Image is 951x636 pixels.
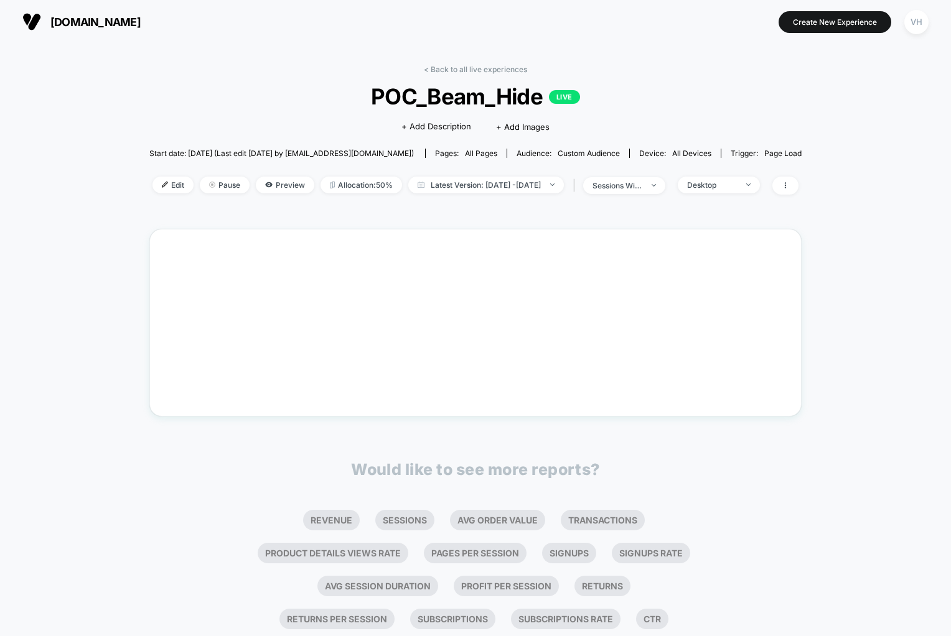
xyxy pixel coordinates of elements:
li: Signups Rate [612,543,690,563]
li: Sessions [375,510,434,530]
span: Preview [256,177,314,193]
span: [DOMAIN_NAME] [50,16,141,29]
span: Pause [200,177,250,193]
a: < Back to all live experiences [424,65,527,74]
div: sessions with impression [593,181,642,190]
li: Subscriptions Rate [511,609,621,629]
span: Page Load [764,149,802,158]
li: Subscriptions [410,609,495,629]
img: Visually logo [22,12,41,31]
span: Latest Version: [DATE] - [DATE] [408,177,564,193]
span: all pages [465,149,497,158]
img: end [209,182,215,188]
div: Trigger: [731,149,802,158]
span: Allocation: 50% [321,177,402,193]
li: Avg Session Duration [317,576,438,596]
li: Profit Per Session [454,576,559,596]
div: Desktop [687,180,737,190]
li: Returns Per Session [279,609,395,629]
button: Create New Experience [779,11,891,33]
li: Transactions [561,510,645,530]
span: Start date: [DATE] (Last edit [DATE] by [EMAIL_ADDRESS][DOMAIN_NAME]) [149,149,414,158]
img: edit [162,182,168,188]
li: Revenue [303,510,360,530]
span: | [570,177,583,195]
img: rebalance [330,182,335,188]
li: Signups [542,543,596,563]
li: Ctr [636,609,668,629]
span: Edit [152,177,194,193]
span: + Add Images [496,122,550,132]
span: all devices [672,149,711,158]
img: end [550,183,555,186]
img: end [652,184,656,187]
span: Device: [629,149,721,158]
img: calendar [418,182,424,188]
div: Pages: [435,149,497,158]
button: VH [901,9,932,35]
span: + Add Description [401,121,471,133]
button: [DOMAIN_NAME] [19,12,144,32]
li: Returns [574,576,630,596]
li: Avg Order Value [450,510,545,530]
li: Product Details Views Rate [258,543,408,563]
div: VH [904,10,929,34]
li: Pages Per Session [424,543,527,563]
span: Custom Audience [558,149,620,158]
p: LIVE [549,90,580,104]
div: Audience: [517,149,620,158]
p: Would like to see more reports? [351,460,600,479]
span: POC_Beam_Hide [182,83,769,109]
img: end [746,183,751,186]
